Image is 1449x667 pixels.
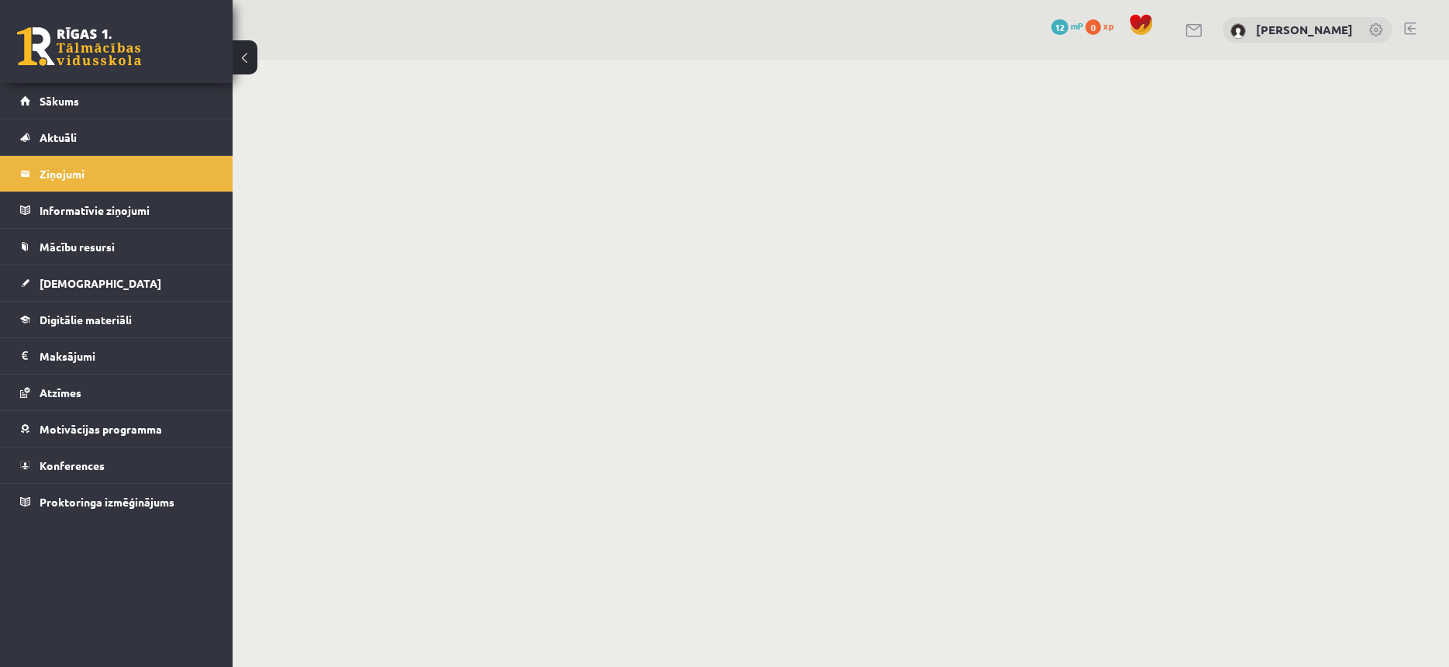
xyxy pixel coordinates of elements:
a: [PERSON_NAME] [1256,22,1353,37]
span: Mācību resursi [40,240,115,254]
a: [DEMOGRAPHIC_DATA] [20,265,213,301]
span: Aktuāli [40,130,77,144]
a: Ziņojumi [20,156,213,192]
a: 12 mP [1051,19,1083,32]
a: Digitālie materiāli [20,302,213,337]
span: Konferences [40,458,105,472]
span: Motivācijas programma [40,422,162,436]
span: mP [1071,19,1083,32]
a: Maksājumi [20,338,213,374]
a: Aktuāli [20,119,213,155]
legend: Ziņojumi [40,156,213,192]
span: xp [1103,19,1113,32]
img: Ralfs Rao [1230,23,1246,39]
span: 0 [1085,19,1101,35]
a: Proktoringa izmēģinājums [20,484,213,520]
span: Sākums [40,94,79,108]
a: Sākums [20,83,213,119]
span: Proktoringa izmēģinājums [40,495,174,509]
legend: Maksājumi [40,338,213,374]
a: Mācību resursi [20,229,213,264]
span: 12 [1051,19,1068,35]
span: [DEMOGRAPHIC_DATA] [40,276,161,290]
span: Digitālie materiāli [40,313,132,327]
a: Atzīmes [20,375,213,410]
a: 0 xp [1085,19,1121,32]
a: Konferences [20,448,213,483]
a: Informatīvie ziņojumi [20,192,213,228]
a: Motivācijas programma [20,411,213,447]
a: Rīgas 1. Tālmācības vidusskola [17,27,141,66]
span: Atzīmes [40,385,81,399]
legend: Informatīvie ziņojumi [40,192,213,228]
